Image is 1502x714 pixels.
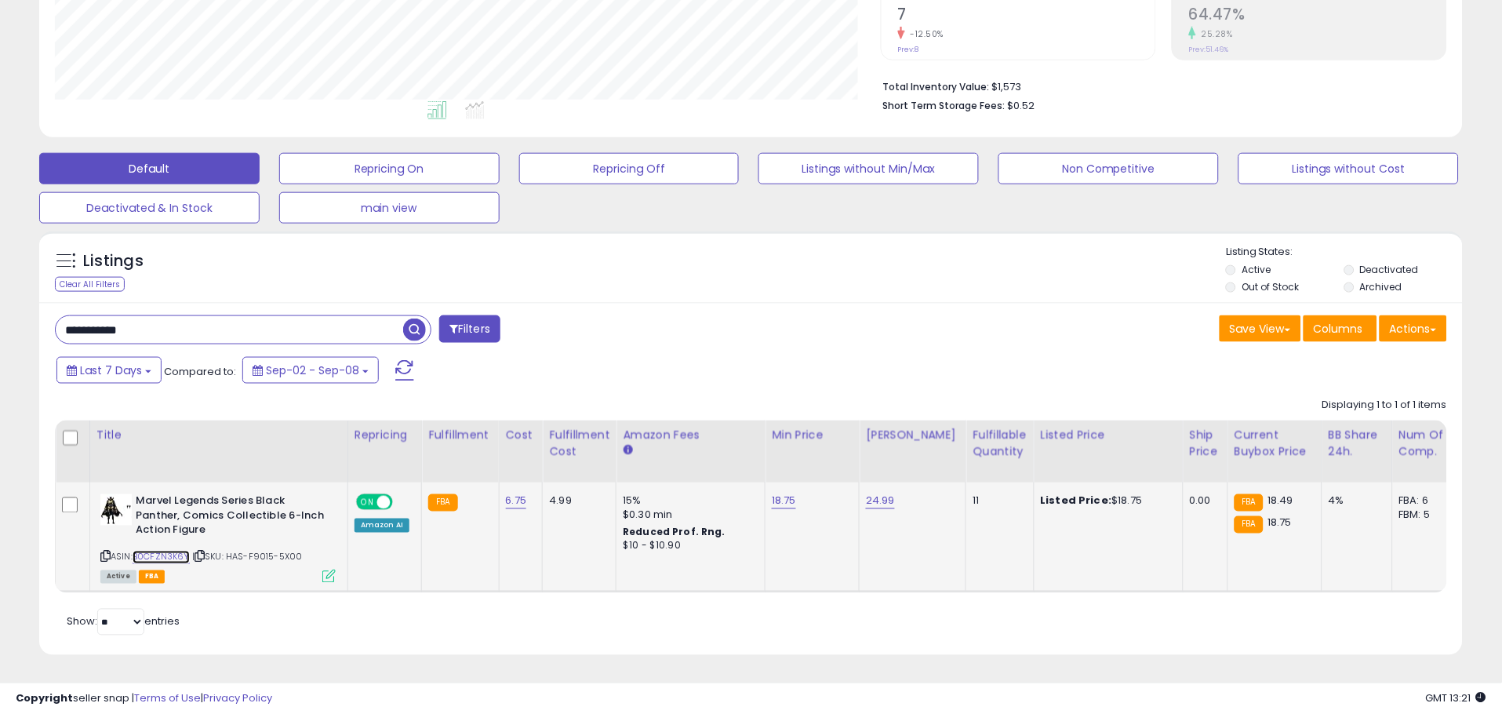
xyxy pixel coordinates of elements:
label: Deactivated [1360,263,1419,276]
span: Last 7 Days [80,362,142,378]
button: Save View [1220,315,1301,342]
div: Displaying 1 to 1 of 1 items [1322,398,1447,413]
div: seller snap | | [16,691,272,706]
b: Short Term Storage Fees: [883,99,1006,112]
div: 11 [973,494,1021,508]
div: 4% [1329,494,1380,508]
span: Columns [1314,321,1363,337]
small: Prev: 51.46% [1189,45,1229,54]
div: Amazon Fees [623,427,758,443]
div: BB Share 24h. [1329,427,1386,460]
span: Sep-02 - Sep-08 [266,362,359,378]
button: Repricing On [279,153,500,184]
a: Privacy Policy [203,690,272,705]
button: Non Competitive [998,153,1219,184]
span: 18.49 [1267,494,1293,508]
button: Listings without Min/Max [758,153,979,184]
div: ASIN: [100,494,336,581]
div: 0.00 [1190,494,1216,508]
a: B0CFZN3K6Y [133,551,190,564]
button: Columns [1304,315,1377,342]
div: Fulfillable Quantity [973,427,1027,460]
div: Current Buybox Price [1235,427,1315,460]
li: $1,573 [883,76,1435,95]
a: 18.75 [772,494,796,509]
button: Filters [439,315,500,343]
button: Deactivated & In Stock [39,192,260,224]
b: Reduced Prof. Rng. [623,526,726,539]
div: $0.30 min [623,508,753,523]
small: 25.28% [1196,28,1233,40]
small: Amazon Fees. [623,443,632,457]
div: Cost [506,427,536,443]
span: | SKU: HAS-F9015-5X00 [192,551,303,563]
small: FBA [1235,494,1264,512]
small: Prev: 8 [898,45,919,54]
small: FBA [1235,516,1264,534]
a: 6.75 [506,494,527,509]
strong: Copyright [16,690,73,705]
span: All listings currently available for purchase on Amazon [100,570,136,584]
div: FBM: 5 [1399,508,1451,523]
b: Marvel Legends Series Black Panther, Comics Collectible 6-Inch Action Figure [136,494,326,542]
span: OFF [391,496,416,509]
div: Num of Comp. [1399,427,1457,460]
div: FBA: 6 [1399,494,1451,508]
button: Repricing Off [519,153,740,184]
div: Clear All Filters [55,277,125,292]
button: Default [39,153,260,184]
h2: 64.47% [1189,5,1446,27]
div: [PERSON_NAME] [866,427,959,443]
label: Archived [1360,280,1402,293]
span: FBA [139,570,165,584]
span: 18.75 [1267,515,1292,530]
b: Listed Price: [1041,494,1112,508]
span: ON [358,496,377,509]
button: main view [279,192,500,224]
label: Out of Stock [1242,280,1300,293]
h5: Listings [83,250,144,272]
button: Last 7 Days [56,357,162,384]
label: Active [1242,263,1271,276]
span: 2025-09-16 13:21 GMT [1426,690,1486,705]
div: $10 - $10.90 [623,540,753,553]
div: Repricing [355,427,415,443]
span: Compared to: [164,364,236,379]
div: Ship Price [1190,427,1221,460]
p: Listing States: [1226,245,1463,260]
span: Show: entries [67,614,180,629]
div: 15% [623,494,753,508]
img: 41PeVN2nNUL._SL40_.jpg [100,494,132,526]
button: Sep-02 - Sep-08 [242,357,379,384]
small: FBA [428,494,457,512]
button: Actions [1380,315,1447,342]
div: Listed Price [1041,427,1177,443]
div: Min Price [772,427,853,443]
div: Fulfillment [428,427,492,443]
div: Amazon AI [355,519,409,533]
small: -12.50% [905,28,944,40]
b: Total Inventory Value: [883,80,990,93]
span: $0.52 [1008,98,1035,113]
a: Terms of Use [134,690,201,705]
button: Listings without Cost [1238,153,1459,184]
div: Title [96,427,341,443]
div: 4.99 [549,494,604,508]
h2: 7 [898,5,1155,27]
a: 24.99 [866,494,895,509]
div: $18.75 [1041,494,1171,508]
div: Fulfillment Cost [549,427,609,460]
